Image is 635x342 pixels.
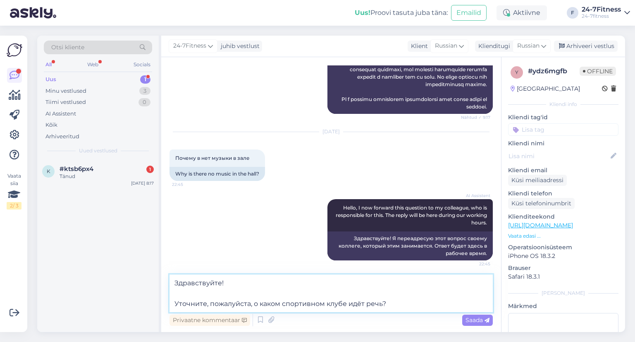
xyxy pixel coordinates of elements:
p: Kliendi email [508,166,618,175]
p: Klienditeekond [508,212,618,221]
span: 22:45 [172,181,203,188]
span: k [47,168,50,174]
span: Nähtud ✓ 9:17 [459,114,490,120]
div: Minu vestlused [45,87,86,95]
div: Socials [132,59,152,70]
p: Kliendi nimi [508,139,618,148]
div: Uus [45,75,56,84]
div: Web [86,59,100,70]
div: Arhiveeri vestlus [554,41,618,52]
div: [GEOGRAPHIC_DATA] [511,84,580,93]
p: Kliendi tag'id [508,113,618,122]
div: Kõik [45,121,57,129]
div: Proovi tasuta juba täna: [355,8,448,18]
input: Lisa nimi [508,152,609,161]
div: Küsi telefoninumbrit [508,198,575,209]
span: Offline [580,67,616,76]
div: juhib vestlust [217,42,260,51]
span: AI Assistent [459,193,490,199]
span: 22:45 [459,261,490,267]
a: 24-7Fitness24-7fitness [582,6,630,19]
div: Klient [408,42,428,51]
div: [PERSON_NAME] [508,289,618,297]
span: y [515,69,518,75]
div: Why is there no music in the hall? [169,167,265,181]
p: Märkmed [508,302,618,311]
div: 1 [146,166,154,173]
div: Здравствуйте! Я переадресую этот вопрос своему коллеге, который этим занимается. Ответ будет здес... [327,231,493,260]
div: 2 / 3 [7,202,21,210]
span: Russian [517,41,540,51]
div: AI Assistent [45,110,76,118]
span: 24-7Fitness [173,41,206,51]
div: Kliendi info [508,101,618,108]
span: #ktsb6px4 [60,165,93,173]
div: Privaatne kommentaar [169,315,250,326]
input: Lisa tag [508,123,618,136]
button: Emailid [451,5,487,21]
div: All [44,59,53,70]
span: Saada [466,316,489,324]
div: 24-7fitness [582,13,621,19]
span: Uued vestlused [79,147,117,154]
div: 1 [140,75,150,84]
p: Vaata edasi ... [508,232,618,240]
div: Klienditugi [475,42,510,51]
div: [DATE] 8:17 [131,180,154,186]
p: Kliendi telefon [508,189,618,198]
b: Uus! [355,9,370,17]
div: F [567,7,578,19]
div: Tänud [60,173,154,180]
div: Vaata siia [7,172,21,210]
div: 24-7Fitness [582,6,621,13]
div: Aktiivne [497,5,547,20]
a: [URL][DOMAIN_NAME] [508,222,573,229]
span: Otsi kliente [51,43,84,52]
div: Arhiveeritud [45,132,79,141]
img: Askly Logo [7,42,22,58]
span: Russian [435,41,457,51]
div: 3 [139,87,150,95]
p: Safari 18.3.1 [508,272,618,281]
div: [DATE] [169,128,493,135]
p: Operatsioonisüsteem [508,243,618,252]
p: Brauser [508,264,618,272]
span: Почему в нет музыки в зале [175,155,250,161]
div: # ydz6mgfb [528,66,580,76]
p: iPhone OS 18.3.2 [508,252,618,260]
textarea: Здравствуйте! Уточните, пожалуйста, о каком спортивном клубе идёт речь? [169,275,493,312]
div: Tiimi vestlused [45,98,86,106]
div: Küsi meiliaadressi [508,175,567,186]
span: Hello, I now forward this question to my colleague, who is responsible for this. The reply will b... [336,205,488,226]
div: 0 [138,98,150,106]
